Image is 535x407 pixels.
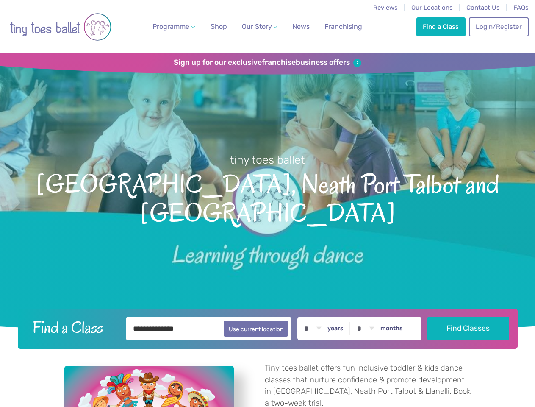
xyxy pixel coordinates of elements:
[26,317,120,338] h2: Find a Class
[321,18,366,35] a: Franchising
[469,17,528,36] a: Login/Register
[230,153,305,167] small: tiny toes ballet
[380,325,403,332] label: months
[152,22,189,31] span: Programme
[292,22,310,31] span: News
[373,4,398,11] a: Reviews
[174,58,361,67] a: Sign up for our exclusivefranchisebusiness offers
[211,22,227,31] span: Shop
[427,317,509,340] button: Find Classes
[242,22,272,31] span: Our Story
[262,58,296,67] strong: franchise
[466,4,500,11] a: Contact Us
[411,4,453,11] a: Our Locations
[513,4,529,11] a: FAQs
[327,325,344,332] label: years
[238,18,280,35] a: Our Story
[10,6,111,48] img: tiny toes ballet
[149,18,198,35] a: Programme
[324,22,362,31] span: Franchising
[224,321,288,337] button: Use current location
[14,167,521,227] span: [GEOGRAPHIC_DATA], Neath Port Talbot and [GEOGRAPHIC_DATA]
[207,18,230,35] a: Shop
[416,17,466,36] a: Find a Class
[289,18,313,35] a: News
